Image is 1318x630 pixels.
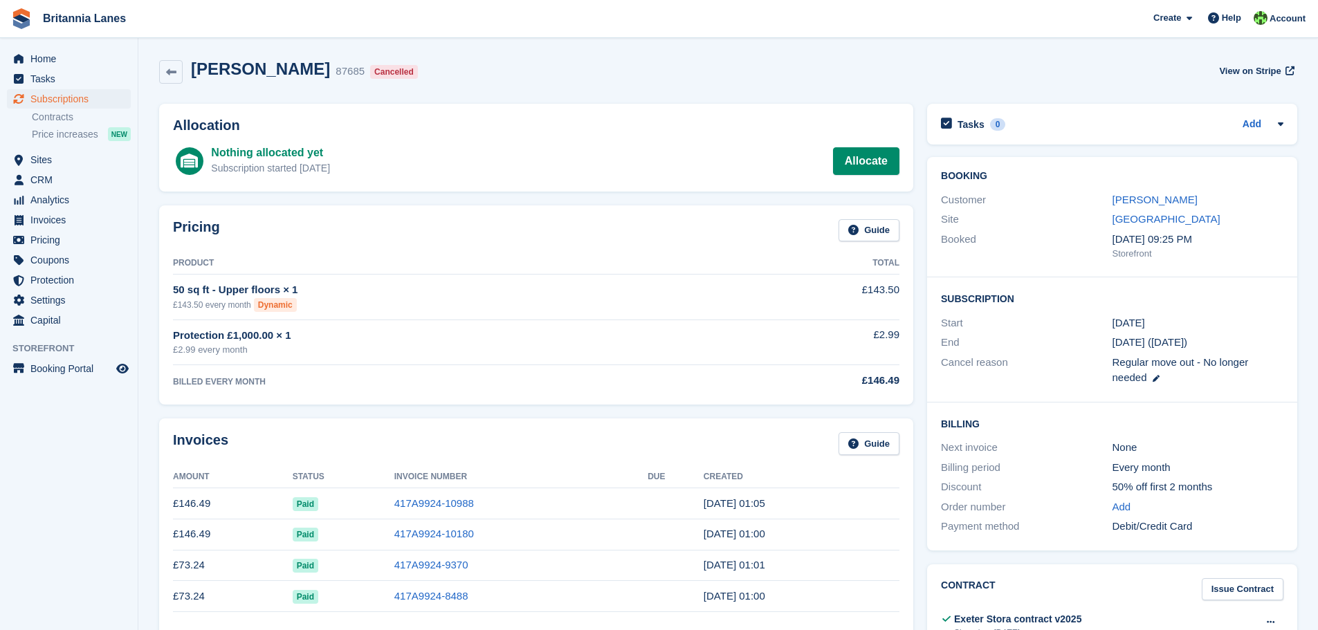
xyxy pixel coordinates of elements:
[7,250,131,270] a: menu
[12,342,138,355] span: Storefront
[941,440,1112,456] div: Next invoice
[941,192,1112,208] div: Customer
[7,89,131,109] a: menu
[191,59,330,78] h2: [PERSON_NAME]
[941,212,1112,228] div: Site
[394,528,474,539] a: 417A9924-10180
[7,359,131,378] a: menu
[1113,519,1283,535] div: Debit/Credit Card
[108,127,131,141] div: NEW
[1113,356,1249,384] span: Regular move out - No longer needed
[704,497,765,509] time: 2025-08-30 00:05:44 UTC
[731,252,899,275] th: Total
[173,343,731,357] div: £2.99 every month
[293,466,394,488] th: Status
[173,376,731,388] div: BILLED EVERY MONTH
[211,161,330,176] div: Subscription started [DATE]
[30,230,113,250] span: Pricing
[941,315,1112,331] div: Start
[30,311,113,330] span: Capital
[30,89,113,109] span: Subscriptions
[293,528,318,541] span: Paid
[30,150,113,169] span: Sites
[941,479,1112,495] div: Discount
[173,466,293,488] th: Amount
[958,118,985,131] h2: Tasks
[30,210,113,230] span: Invoices
[1222,11,1241,25] span: Help
[30,359,113,378] span: Booking Portal
[173,519,293,550] td: £146.49
[941,171,1283,182] h2: Booking
[7,150,131,169] a: menu
[839,219,899,242] a: Guide
[394,466,648,488] th: Invoice Number
[1219,64,1281,78] span: View on Stripe
[1113,247,1283,261] div: Storefront
[648,466,704,488] th: Due
[1113,315,1145,331] time: 2025-05-30 00:00:00 UTC
[941,519,1112,535] div: Payment method
[941,355,1112,386] div: Cancel reason
[30,170,113,189] span: CRM
[173,432,228,455] h2: Invoices
[370,65,418,79] div: Cancelled
[1113,336,1188,348] span: [DATE] ([DATE])
[211,145,330,161] div: Nothing allocated yet
[293,559,318,573] span: Paid
[173,282,731,298] div: 50 sq ft - Upper floors × 1
[1113,479,1283,495] div: 50% off first 2 months
[114,360,131,377] a: Preview store
[1113,440,1283,456] div: None
[1113,232,1283,248] div: [DATE] 09:25 PM
[254,298,297,312] div: Dynamic
[336,64,365,80] div: 87685
[990,118,1006,131] div: 0
[839,432,899,455] a: Guide
[731,275,899,319] td: £143.50
[173,252,731,275] th: Product
[7,311,131,330] a: menu
[7,190,131,210] a: menu
[173,328,731,344] div: Protection £1,000.00 × 1
[7,230,131,250] a: menu
[1243,117,1261,133] a: Add
[173,581,293,612] td: £73.24
[1113,213,1220,225] a: [GEOGRAPHIC_DATA]
[954,612,1081,627] div: Exeter Stora contract v2025
[833,147,899,175] a: Allocate
[32,128,98,141] span: Price increases
[293,590,318,604] span: Paid
[7,210,131,230] a: menu
[1202,578,1283,601] a: Issue Contract
[941,335,1112,351] div: End
[1113,499,1131,515] a: Add
[7,290,131,310] a: menu
[394,497,474,509] a: 417A9924-10988
[941,578,996,601] h2: Contract
[704,590,765,602] time: 2025-05-30 00:00:26 UTC
[941,416,1283,430] h2: Billing
[941,460,1112,476] div: Billing period
[7,69,131,89] a: menu
[941,232,1112,261] div: Booked
[1113,194,1198,205] a: [PERSON_NAME]
[1113,460,1283,476] div: Every month
[30,190,113,210] span: Analytics
[173,488,293,519] td: £146.49
[704,466,899,488] th: Created
[173,298,731,312] div: £143.50 every month
[7,170,131,189] a: menu
[1270,12,1306,26] span: Account
[32,127,131,142] a: Price increases NEW
[30,290,113,310] span: Settings
[7,49,131,68] a: menu
[394,559,468,571] a: 417A9924-9370
[11,8,32,29] img: stora-icon-8386f47178a22dfd0bd8f6a31ec36ba5ce8667c1dd55bd0f319d3a0aa187defe.svg
[941,499,1112,515] div: Order number
[293,497,318,511] span: Paid
[731,319,899,364] td: £2.99
[1153,11,1181,25] span: Create
[30,250,113,270] span: Coupons
[7,270,131,290] a: menu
